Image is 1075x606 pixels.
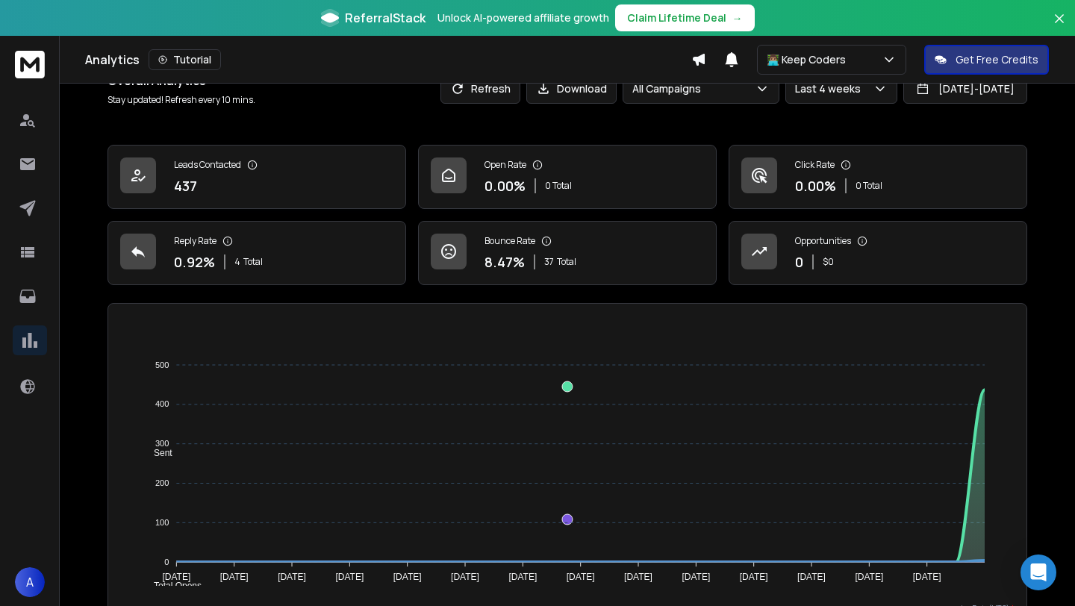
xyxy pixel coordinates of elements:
[418,145,717,209] a: Open Rate0.00%0 Total
[15,567,45,597] button: A
[220,572,249,582] tspan: [DATE]
[903,74,1027,104] button: [DATE]-[DATE]
[393,572,422,582] tspan: [DATE]
[545,180,572,192] p: 0 Total
[767,52,852,67] p: 👨🏽‍💻 Keep Coders
[484,235,535,247] p: Bounce Rate
[174,175,197,196] p: 437
[174,235,216,247] p: Reply Rate
[795,235,851,247] p: Opportunities
[164,557,169,566] tspan: 0
[624,572,652,582] tspan: [DATE]
[484,159,526,171] p: Open Rate
[107,145,406,209] a: Leads Contacted437
[797,572,826,582] tspan: [DATE]
[471,81,511,96] p: Refresh
[278,572,306,582] tspan: [DATE]
[856,180,882,192] p: 0 Total
[155,518,169,527] tspan: 100
[234,256,240,268] span: 4
[243,256,263,268] span: Total
[729,145,1027,209] a: Click Rate0.00%0 Total
[615,4,755,31] button: Claim Lifetime Deal→
[913,572,941,582] tspan: [DATE]
[732,10,743,25] span: →
[544,256,554,268] span: 37
[795,252,803,272] p: 0
[418,221,717,285] a: Bounce Rate8.47%37Total
[143,448,172,458] span: Sent
[143,581,202,591] span: Total Opens
[437,10,609,25] p: Unlock AI-powered affiliate growth
[174,159,241,171] p: Leads Contacted
[855,572,883,582] tspan: [DATE]
[956,52,1038,67] p: Get Free Credits
[682,572,710,582] tspan: [DATE]
[557,256,576,268] span: Total
[632,81,707,96] p: All Campaigns
[1021,555,1056,590] div: Open Intercom Messenger
[107,221,406,285] a: Reply Rate0.92%4Total
[155,400,169,409] tspan: 400
[174,252,215,272] p: 0.92 %
[795,175,836,196] p: 0.00 %
[149,49,221,70] button: Tutorial
[484,175,526,196] p: 0.00 %
[85,49,691,70] div: Analytics
[335,572,364,582] tspan: [DATE]
[107,94,255,106] p: Stay updated! Refresh every 10 mins.
[162,572,190,582] tspan: [DATE]
[440,74,520,104] button: Refresh
[155,478,169,487] tspan: 200
[451,572,479,582] tspan: [DATE]
[740,572,768,582] tspan: [DATE]
[508,572,537,582] tspan: [DATE]
[729,221,1027,285] a: Opportunities0$0
[924,45,1049,75] button: Get Free Credits
[155,360,169,369] tspan: 500
[823,256,834,268] p: $ 0
[345,9,426,27] span: ReferralStack
[795,159,835,171] p: Click Rate
[526,74,617,104] button: Download
[557,81,607,96] p: Download
[567,572,595,582] tspan: [DATE]
[155,439,169,448] tspan: 300
[484,252,525,272] p: 8.47 %
[1050,9,1069,45] button: Close banner
[795,81,867,96] p: Last 4 weeks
